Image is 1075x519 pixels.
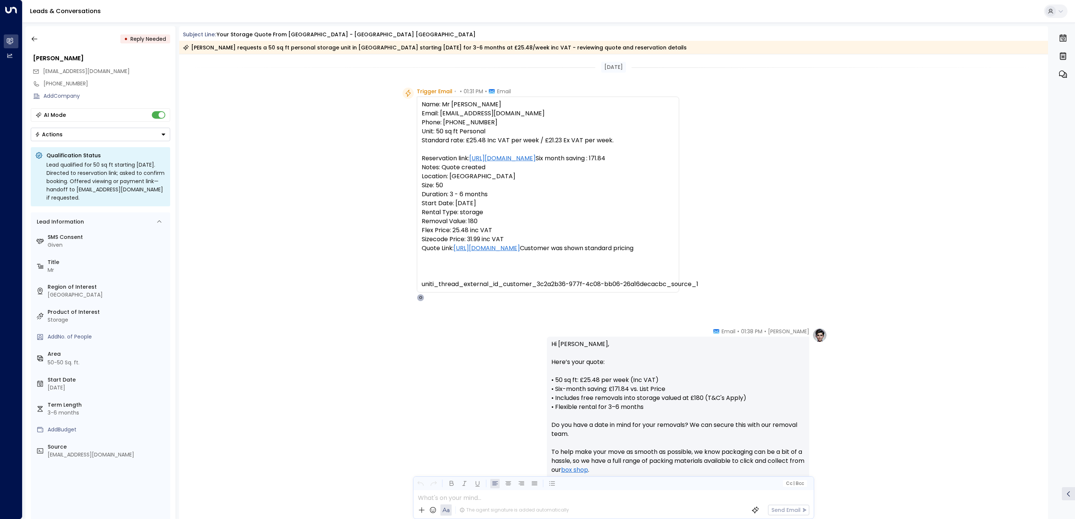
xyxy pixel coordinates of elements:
[48,451,167,459] div: [EMAIL_ADDRESS][DOMAIN_NAME]
[561,465,588,474] a: box shop
[48,350,167,358] label: Area
[454,88,456,95] span: •
[48,233,167,241] label: SMS Consent
[43,67,130,75] span: [EMAIL_ADDRESS][DOMAIN_NAME]
[497,88,511,95] span: Email
[48,426,167,434] div: AddBudget
[48,376,167,384] label: Start Date
[741,328,762,335] span: 01:38 PM
[429,479,438,488] button: Redo
[48,384,167,392] div: [DATE]
[35,131,63,138] div: Actions
[217,31,476,39] div: Your storage quote from [GEOGRAPHIC_DATA] - [GEOGRAPHIC_DATA] [GEOGRAPHIC_DATA]
[48,308,167,316] label: Product of Interest
[48,258,167,266] label: Title
[33,54,170,63] div: [PERSON_NAME]
[737,328,739,335] span: •
[31,128,170,141] button: Actions
[130,35,166,43] span: Reply Needed
[48,333,167,341] div: AddNo. of People
[48,266,167,274] div: Mr
[464,88,483,95] span: 01:31 PM
[183,31,216,38] span: Subject Line:
[485,88,487,95] span: •
[417,88,452,95] span: Trigger Email
[786,481,804,486] span: Cc Bcc
[48,241,167,249] div: Given
[48,359,79,367] div: 50-50 Sq. ft.
[454,244,520,253] a: [URL][DOMAIN_NAME]
[31,128,170,141] div: Button group with a nested menu
[469,154,536,163] a: [URL][DOMAIN_NAME]
[48,409,167,417] div: 3-6 months
[768,328,809,335] span: [PERSON_NAME]
[793,481,795,486] span: |
[48,401,167,409] label: Term Length
[764,328,766,335] span: •
[34,218,84,226] div: Lead Information
[48,291,167,299] div: [GEOGRAPHIC_DATA]
[43,67,130,75] span: johnnydmcdonagh@gmail.com
[460,507,569,513] div: The agent signature is added automatically
[183,44,687,51] div: [PERSON_NAME] requests a 50 sq ft personal storage unit in [GEOGRAPHIC_DATA] starting [DATE] for ...
[46,161,166,202] div: Lead qualified for 50 sq ft starting [DATE]. Directed to reservation link; asked to confirm booki...
[417,294,424,301] div: O
[48,316,167,324] div: Storage
[48,283,167,291] label: Region of Interest
[46,152,166,159] p: Qualification Status
[30,7,101,15] a: Leads & Conversations
[422,100,674,289] pre: Name: Mr [PERSON_NAME] Email: [EMAIL_ADDRESS][DOMAIN_NAME] Phone: [PHONE_NUMBER] Unit: 50 sq ft P...
[43,80,170,88] div: [PHONE_NUMBER]
[783,480,807,487] button: Cc|Bcc
[812,328,827,343] img: profile-logo.png
[460,88,462,95] span: •
[44,111,66,119] div: AI Mode
[416,479,425,488] button: Undo
[48,443,167,451] label: Source
[43,92,170,100] div: AddCompany
[124,32,128,46] div: •
[601,62,626,73] div: [DATE]
[722,328,735,335] span: Email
